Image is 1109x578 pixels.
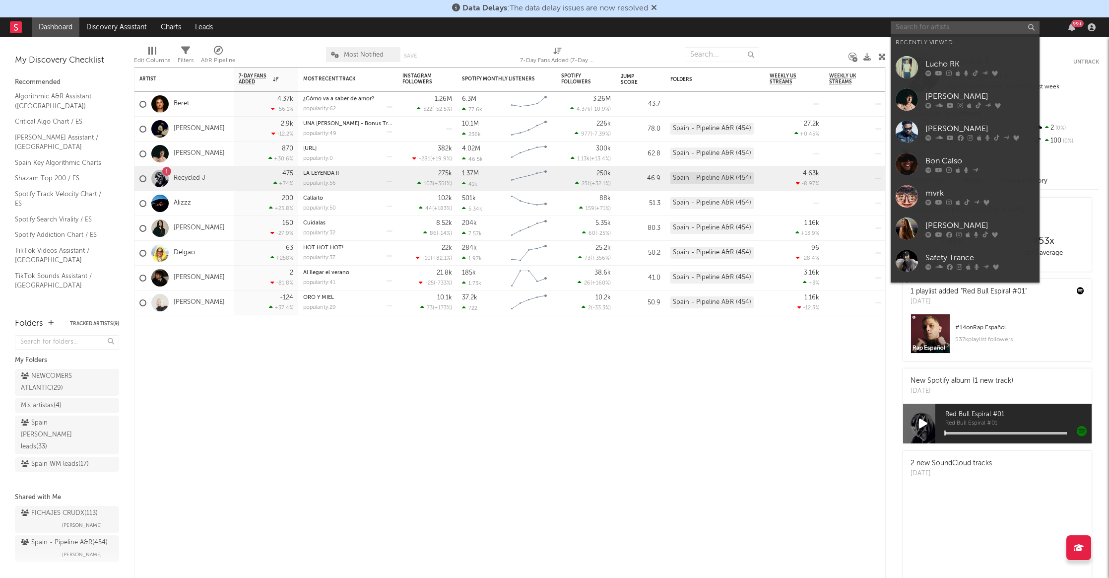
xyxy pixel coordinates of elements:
[578,280,611,286] div: ( )
[15,55,119,67] div: My Discovery Checklist
[442,245,452,251] div: 22k
[303,196,323,201] a: Callaito
[15,457,119,472] a: Spain WM leads(17)
[925,219,1035,231] div: [PERSON_NAME]
[282,170,293,177] div: 475
[21,537,108,549] div: Spain - Pipeline A&R ( 454 )
[434,107,451,112] span: -52.5 %
[925,123,1035,135] div: [PERSON_NAME]
[178,55,194,67] div: Filters
[891,148,1040,180] a: Bon Calso
[303,156,333,161] div: popularity: 0
[435,96,452,102] div: 1.26M
[174,149,225,158] a: [PERSON_NAME]
[770,73,804,85] span: Weekly US Streams
[462,106,482,113] div: 77.6k
[79,17,154,37] a: Discovery Assistant
[280,294,293,301] div: -124
[201,55,236,67] div: A&R Pipeline
[462,305,477,311] div: 722
[303,106,336,112] div: popularity: 62
[891,83,1040,116] a: [PERSON_NAME]
[462,206,482,212] div: 5.34k
[593,96,611,102] div: 3.26M
[592,132,609,137] span: -7.39 %
[520,42,594,71] div: 7-Day Fans Added (7-Day Fans Added)
[15,132,109,152] a: [PERSON_NAME] Assistant / [GEOGRAPHIC_DATA]
[507,191,551,216] svg: Chart title
[423,107,432,112] span: 522
[15,116,109,127] a: Critical Algo Chart / ES
[303,96,392,102] div: ¿Cómo va a saber de amor?
[21,370,91,394] div: NEWCOMERS ATLANTIC ( 29 )
[591,181,609,187] span: +32.1 %
[462,4,507,12] span: Data Delays
[21,458,89,470] div: Spain WM leads ( 17 )
[270,255,293,261] div: +258 %
[507,117,551,142] svg: Chart title
[286,245,293,251] div: 63
[438,195,452,202] div: 102k
[438,170,452,177] div: 275k
[575,131,611,137] div: ( )
[270,230,293,236] div: -27.9 %
[303,270,392,276] div: Al llegar el verano
[591,156,609,162] span: +13.4 %
[804,220,819,226] div: 1.16k
[420,304,452,311] div: ( )
[911,376,1013,386] div: New Spotify album (1 new track)
[582,230,611,236] div: ( )
[925,187,1035,199] div: mvrk
[416,255,452,261] div: ( )
[422,256,431,261] span: -10
[621,272,660,284] div: 41.0
[412,155,452,162] div: ( )
[15,189,109,209] a: Spotify Track Velocity Chart / ES
[303,121,392,127] div: UNA VELITA - Bonus Track
[15,245,109,266] a: TikTok Videos Assistant / [GEOGRAPHIC_DATA]
[303,181,336,186] div: popularity: 56
[1054,126,1066,131] span: 0 %
[507,241,551,266] svg: Chart title
[621,73,646,85] div: Jump Score
[796,180,819,187] div: -8.97 %
[303,76,378,82] div: Most Recent Track
[303,280,335,286] div: popularity: 41
[32,17,79,37] a: Dashboard
[945,421,1092,427] span: Red Bull Espiral #01
[303,220,326,226] a: Cuídalas
[911,287,1027,297] div: 1 playlist added
[891,180,1040,213] a: mvrk
[462,170,479,177] div: 1.37M
[303,96,374,102] a: ¿Cómo va a saber de amor?
[685,47,759,62] input: Search...
[925,58,1035,70] div: Lucho RK
[592,281,609,286] span: +160 %
[462,220,477,226] div: 204k
[15,173,109,184] a: Shazam Top 200 / ES
[419,156,430,162] span: -281
[670,172,754,184] div: Spain - Pipeline A&R (454)
[670,272,754,284] div: Spain - Pipeline A&R (454)
[462,294,477,301] div: 37.2k
[70,321,119,326] button: Tracked Artists(9)
[796,255,819,261] div: -28.4 %
[303,131,336,137] div: popularity: 49
[269,205,293,212] div: +25.8 %
[621,98,660,110] div: 43.7
[592,256,609,261] span: +356 %
[15,318,43,330] div: Folders
[303,295,334,300] a: ORO Y MIEL
[303,220,392,226] div: Cuídalas
[1061,139,1073,144] span: 0 %
[436,220,452,226] div: 8.52k
[891,51,1040,83] a: Lucho RK
[290,270,293,276] div: 2
[402,73,437,85] div: Instagram Followers
[804,121,819,127] div: 27.2k
[303,245,392,251] div: HOT HOT HOT!
[462,280,481,287] div: 1.73k
[174,174,205,183] a: Recycled J
[670,222,754,234] div: Spain - Pipeline A&R (454)
[507,92,551,117] svg: Chart title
